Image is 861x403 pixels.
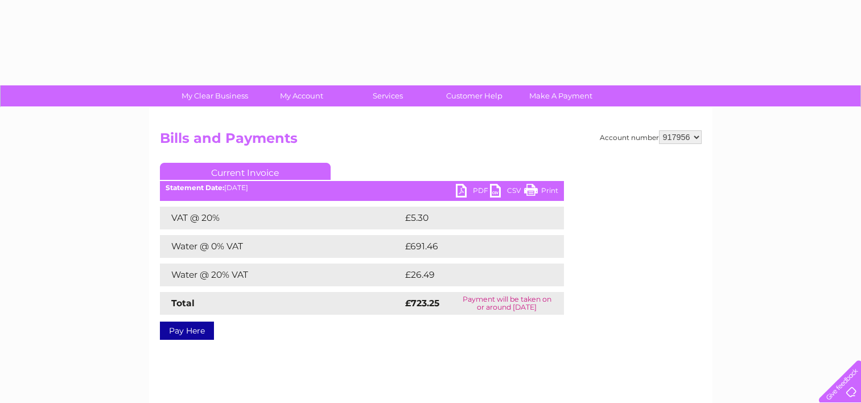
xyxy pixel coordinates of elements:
[402,264,542,286] td: £26.49
[160,235,402,258] td: Water @ 0% VAT
[160,163,331,180] a: Current Invoice
[171,298,195,309] strong: Total
[490,184,524,200] a: CSV
[160,130,702,152] h2: Bills and Payments
[166,183,224,192] b: Statement Date:
[254,85,348,106] a: My Account
[456,184,490,200] a: PDF
[160,207,402,229] td: VAT @ 20%
[160,264,402,286] td: Water @ 20% VAT
[341,85,435,106] a: Services
[160,322,214,340] a: Pay Here
[402,207,537,229] td: £5.30
[405,298,439,309] strong: £723.25
[160,184,564,192] div: [DATE]
[600,130,702,144] div: Account number
[168,85,262,106] a: My Clear Business
[524,184,558,200] a: Print
[427,85,521,106] a: Customer Help
[402,235,543,258] td: £691.46
[450,292,564,315] td: Payment will be taken on or around [DATE]
[514,85,608,106] a: Make A Payment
